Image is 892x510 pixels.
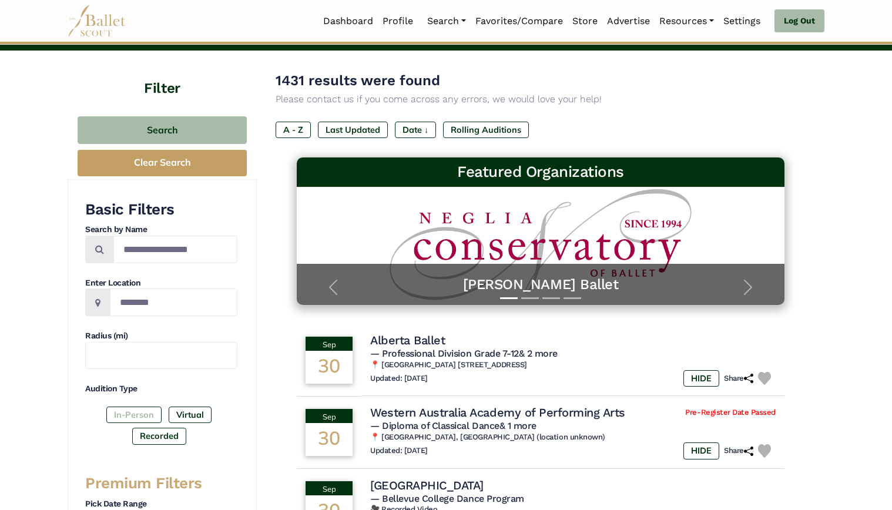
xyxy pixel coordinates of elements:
a: Settings [719,9,765,33]
h4: Western Australia Academy of Performing Arts [370,405,625,420]
h6: Updated: [DATE] [370,374,428,384]
span: — Diploma of Classical Dance [370,420,536,431]
a: Search [422,9,471,33]
h3: Basic Filters [85,200,237,220]
h6: Share [724,446,753,456]
button: Slide 2 [521,291,539,305]
a: Resources [655,9,719,33]
button: Clear Search [78,150,247,176]
label: HIDE [683,370,719,387]
h4: Search by Name [85,224,237,236]
h4: Filter [68,51,257,99]
a: Favorites/Compare [471,9,568,33]
div: 30 [306,423,353,456]
h6: Updated: [DATE] [370,446,428,456]
a: Profile [378,9,418,33]
h4: Pick Date Range [85,498,237,510]
p: Please contact us if you come across any errors, we would love your help! [276,92,806,107]
a: Log Out [774,9,824,33]
h3: Premium Filters [85,474,237,494]
h3: Featured Organizations [306,162,775,182]
h4: [GEOGRAPHIC_DATA] [370,478,484,493]
h4: Radius (mi) [85,330,237,342]
a: & 1 more [499,420,536,431]
div: Sep [306,481,353,495]
label: Rolling Auditions [443,122,529,138]
span: — Professional Division Grade 7-12 [370,348,558,359]
div: Sep [306,337,353,351]
label: Date ↓ [395,122,436,138]
label: HIDE [683,442,719,459]
div: Sep [306,409,353,423]
a: Store [568,9,602,33]
h6: Share [724,374,753,384]
button: Slide 3 [542,291,560,305]
div: 30 [306,351,353,384]
input: Search by names... [113,236,237,263]
span: — Bellevue College Dance Program [370,493,524,504]
a: Advertise [602,9,655,33]
a: Dashboard [318,9,378,33]
h4: Audition Type [85,383,237,395]
h4: Enter Location [85,277,237,289]
h6: 📍 [GEOGRAPHIC_DATA], [GEOGRAPHIC_DATA] (location unknown) [370,432,776,442]
span: Pre-Register Date Passed [685,408,775,418]
a: [PERSON_NAME] Ballet [308,276,773,294]
input: Location [110,288,237,316]
button: Slide 4 [564,291,581,305]
a: & 2 more [519,348,558,359]
button: Search [78,116,247,144]
h6: 📍 [GEOGRAPHIC_DATA] [STREET_ADDRESS] [370,360,776,370]
label: In-Person [106,407,162,423]
label: Recorded [132,428,186,444]
label: Last Updated [318,122,388,138]
button: Slide 1 [500,291,518,305]
h4: Alberta Ballet [370,333,445,348]
label: A - Z [276,122,311,138]
span: 1431 results were found [276,72,440,89]
label: Virtual [169,407,212,423]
